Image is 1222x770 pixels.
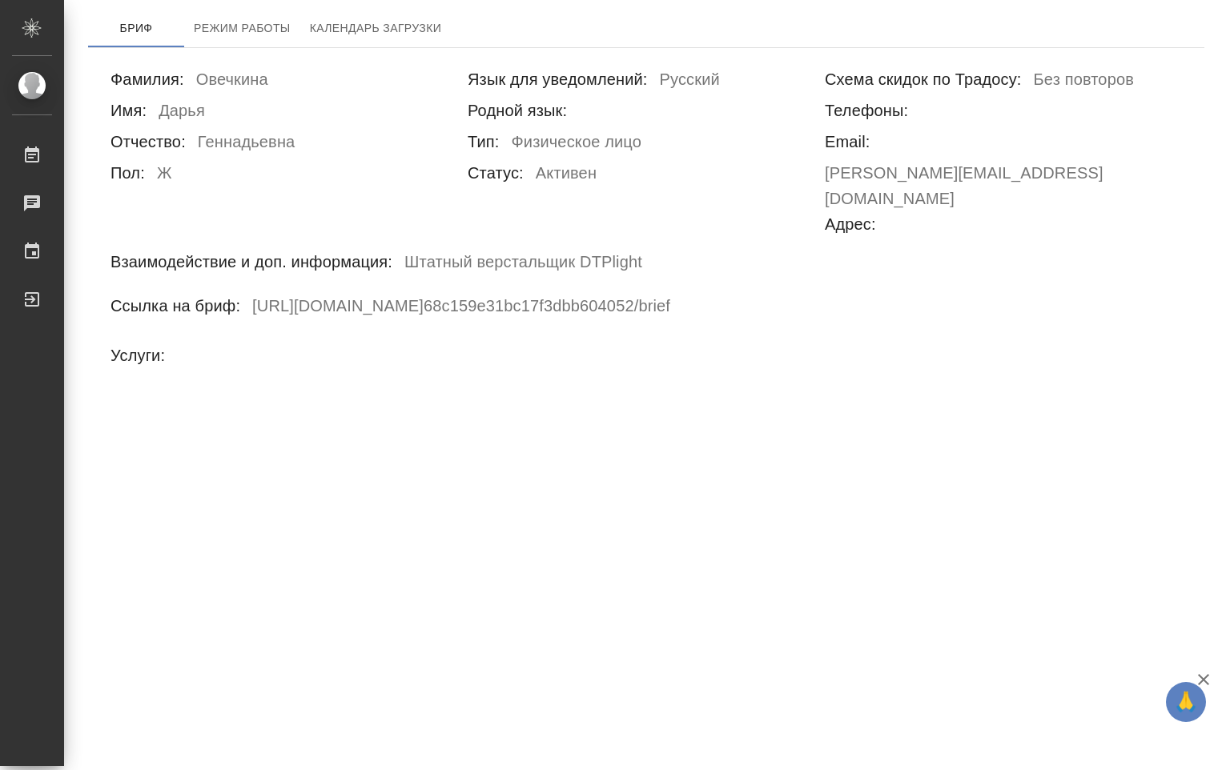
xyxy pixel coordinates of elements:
[196,66,268,98] h6: Овечкина
[468,160,524,186] h6: Статус:
[198,129,295,160] h6: Геннадьевна
[111,343,165,368] h6: Услуги:
[468,98,567,123] h6: Родной язык:
[111,98,147,123] h6: Имя:
[98,18,175,38] span: Бриф
[252,293,670,324] h6: [URL][DOMAIN_NAME] 68c159e31bc17f3dbb604052 /brief
[660,66,720,98] h6: Русский
[404,249,642,280] h6: Штатный верстальщик DTPlight
[1172,685,1200,719] span: 🙏
[111,293,240,319] h6: Ссылка на бриф:
[111,129,186,154] h6: Отчество:
[825,211,876,237] h6: Адрес:
[111,66,184,92] h6: Фамилия:
[825,129,870,154] h6: Email:
[468,66,648,92] h6: Язык для уведомлений:
[111,249,392,275] h6: Взаимодействие и доп. информация:
[310,18,442,38] span: Календарь загрузки
[159,98,205,129] h6: Дарья
[194,18,291,38] span: Режим работы
[825,160,1182,211] h6: [PERSON_NAME][EMAIL_ADDRESS][DOMAIN_NAME]
[1034,66,1134,98] h6: Без повторов
[468,129,500,154] h6: Тип:
[111,160,145,186] h6: Пол:
[511,129,641,160] h6: Физическое лицо
[536,160,597,191] h6: Активен
[1166,682,1206,722] button: 🙏
[825,66,1022,92] h6: Схема скидок по Традосу:
[825,98,908,123] h6: Телефоны:
[157,160,172,191] h6: Ж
